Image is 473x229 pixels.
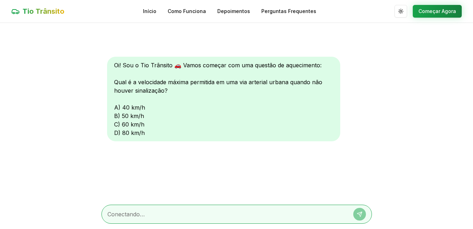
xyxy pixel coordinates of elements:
[23,6,64,16] span: Tio Trânsito
[168,8,206,15] a: Como Funciona
[217,8,250,15] a: Depoimentos
[11,6,64,16] a: Tio Trânsito
[413,5,462,18] button: Começar Agora
[143,8,156,15] a: Início
[261,8,316,15] a: Perguntas Frequentes
[107,57,340,141] div: Oi! Sou o Tio Trânsito 🚗 Vamos começar com uma questão de aquecimento: Qual é a velocidade máxima...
